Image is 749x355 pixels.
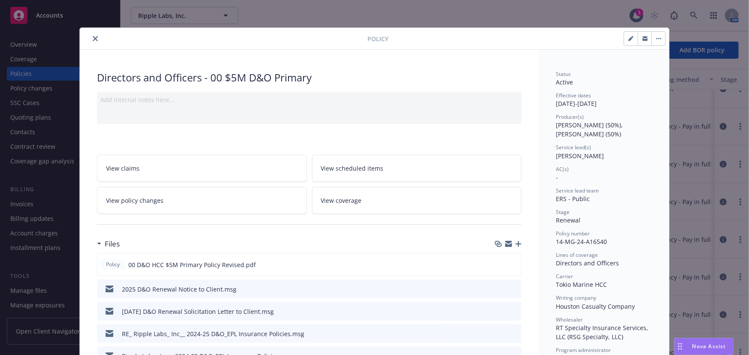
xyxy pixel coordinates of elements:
[97,155,307,182] a: View claims
[367,34,388,43] span: Policy
[556,121,625,138] span: [PERSON_NAME] (50%), [PERSON_NAME] (50%)
[556,251,598,259] span: Lines of coverage
[510,329,518,338] button: preview file
[556,78,573,86] span: Active
[556,273,573,280] span: Carrier
[510,260,518,269] button: preview file
[497,285,503,294] button: download file
[556,152,604,160] span: [PERSON_NAME]
[556,187,599,194] span: Service lead team
[128,260,256,269] span: 00 D&O HCC $5M Primary Policy Revised.pdf
[556,280,607,289] span: Tokio Marine HCC
[106,196,164,205] span: View policy changes
[97,238,120,250] div: Files
[510,285,518,294] button: preview file
[556,195,590,203] span: ERS - Public
[97,187,307,214] a: View policy changes
[556,92,591,99] span: Effective dates
[496,260,503,269] button: download file
[556,302,635,310] span: Houston Casualty Company
[497,307,503,316] button: download file
[100,95,518,104] div: Add internal notes here...
[692,343,726,350] span: Nova Assist
[106,164,139,173] span: View claims
[556,346,611,354] span: Program administrator
[556,316,583,323] span: Wholesaler
[90,33,100,44] button: close
[312,187,522,214] a: View coverage
[556,324,650,341] span: RT Specialty Insurance Services, LLC (RSG Specialty, LLC)
[556,208,570,216] span: Stage
[556,113,584,120] span: Producer(s)
[556,238,607,246] span: 14-MG-24-A16540
[312,155,522,182] a: View scheduled items
[122,329,304,338] div: RE_ Ripple Labs_ Inc__ 2024-25 D&O_EPL Insurance Policies.msg
[556,216,580,224] span: Renewal
[122,285,237,294] div: 2025 D&O Renewal Notice to Client.msg
[321,196,362,205] span: View coverage
[675,338,685,355] div: Drag to move
[556,92,652,108] div: [DATE] - [DATE]
[556,294,596,301] span: Writing company
[556,165,569,173] span: AC(s)
[497,329,503,338] button: download file
[97,70,522,85] div: Directors and Officers - 00 $5M D&O Primary
[556,173,558,181] span: -
[321,164,384,173] span: View scheduled items
[674,338,734,355] button: Nova Assist
[105,238,120,250] h3: Files
[510,307,518,316] button: preview file
[556,230,590,237] span: Policy number
[556,259,619,267] span: Directors and Officers
[556,70,571,78] span: Status
[556,144,591,151] span: Service lead(s)
[122,307,274,316] div: [DATE] D&O Renewal Solicitation Letter to Client.msg
[104,261,121,268] span: Policy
